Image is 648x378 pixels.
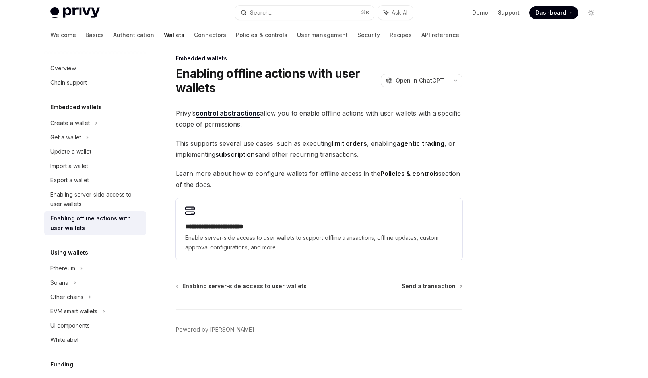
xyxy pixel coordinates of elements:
[196,109,260,118] a: control abstractions
[50,161,88,171] div: Import a wallet
[176,198,462,260] a: **** **** **** **** ****Enable server-side access to user wallets to support offline transactions...
[50,7,100,18] img: light logo
[378,6,413,20] button: Ask AI
[402,282,456,290] span: Send a transaction
[402,282,462,290] a: Send a transaction
[50,147,91,156] div: Update a wallet
[176,168,462,190] span: Learn more about how to configure wallets for offline access in the section of the docs.
[176,54,462,62] div: Embedded wallets
[164,25,184,44] a: Wallets
[50,335,78,345] div: Whitelabel
[50,248,88,257] h5: Using wallets
[390,25,412,44] a: Recipes
[472,9,488,17] a: Demo
[44,318,146,333] a: UI components
[50,78,87,87] div: Chain support
[50,321,90,330] div: UI components
[236,25,287,44] a: Policies & controls
[357,25,380,44] a: Security
[50,264,75,273] div: Ethereum
[85,25,104,44] a: Basics
[50,214,141,233] div: Enabling offline actions with user wallets
[380,170,438,177] strong: Policies & controls
[50,278,68,287] div: Solana
[50,118,90,128] div: Create a wallet
[585,6,598,19] button: Toggle dark mode
[361,10,369,16] span: ⌘ K
[176,66,378,95] h1: Enabling offline actions with user wallets
[44,333,146,347] a: Whitelabel
[182,282,307,290] span: Enabling server-side access to user wallets
[44,187,146,211] a: Enabling server-side access to user wallets
[235,6,374,20] button: Search...⌘K
[50,25,76,44] a: Welcome
[50,64,76,73] div: Overview
[498,9,520,17] a: Support
[113,25,154,44] a: Authentication
[529,6,578,19] a: Dashboard
[297,25,348,44] a: User management
[332,139,367,147] strong: limit orders
[215,150,258,158] strong: subscriptions
[396,77,444,85] span: Open in ChatGPT
[44,145,146,159] a: Update a wallet
[381,74,449,87] button: Open in ChatGPT
[50,102,102,112] h5: Embedded wallets
[50,292,83,302] div: Other chains
[176,108,462,130] span: Privy’s allow you to enable offline actions with user wallets with a specific scope of permissions.
[50,133,81,142] div: Get a wallet
[250,8,272,17] div: Search...
[185,233,453,252] span: Enable server-side access to user wallets to support offline transactions, offline updates, custo...
[44,159,146,173] a: Import a wallet
[50,190,141,209] div: Enabling server-side access to user wallets
[194,25,226,44] a: Connectors
[44,173,146,187] a: Export a wallet
[176,326,254,334] a: Powered by [PERSON_NAME]
[50,175,89,185] div: Export a wallet
[421,25,459,44] a: API reference
[44,61,146,75] a: Overview
[50,307,97,316] div: EVM smart wallets
[44,75,146,90] a: Chain support
[177,282,307,290] a: Enabling server-side access to user wallets
[176,138,462,160] span: This supports several use cases, such as executing , enabling , or implementing and other recurri...
[392,9,407,17] span: Ask AI
[535,9,566,17] span: Dashboard
[50,360,73,369] h5: Funding
[396,139,444,147] strong: agentic trading
[44,211,146,235] a: Enabling offline actions with user wallets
